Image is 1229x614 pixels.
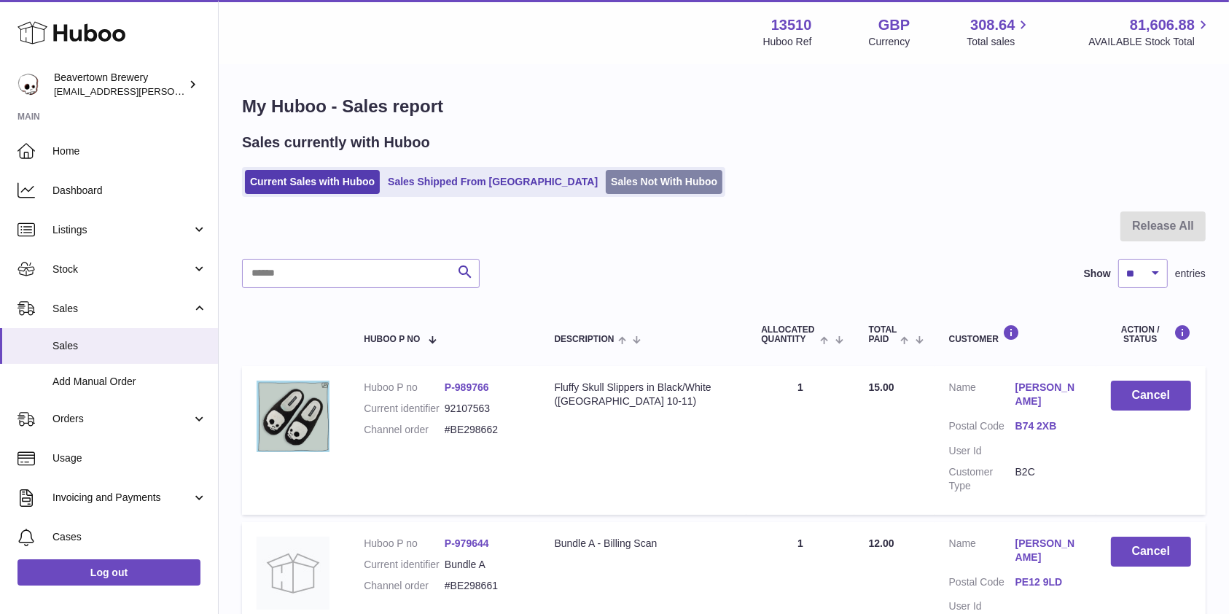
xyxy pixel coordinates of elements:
dt: Huboo P no [364,537,445,551]
dt: Postal Code [949,419,1015,437]
a: Sales Shipped From [GEOGRAPHIC_DATA] [383,170,603,194]
span: Total paid [869,325,897,344]
a: Log out [17,559,200,586]
span: Dashboard [52,184,207,198]
div: Bundle A - Billing Scan [555,537,733,551]
span: Home [52,144,207,158]
a: Current Sales with Huboo [245,170,380,194]
dt: Customer Type [949,465,1015,493]
dt: Huboo P no [364,381,445,395]
a: Sales Not With Huboo [606,170,722,194]
img: kit.lowe@beavertownbrewery.co.uk [17,74,39,96]
dd: Bundle A [445,558,526,572]
h2: Sales currently with Huboo [242,133,430,152]
span: 15.00 [869,381,894,393]
span: Invoicing and Payments [52,491,192,505]
strong: GBP [878,15,910,35]
span: Sales [52,302,192,316]
button: Cancel [1111,537,1191,567]
a: B74 2XB [1015,419,1082,433]
span: Orders [52,412,192,426]
span: Add Manual Order [52,375,207,389]
dt: User Id [949,444,1015,458]
span: Usage [52,451,207,465]
div: Fluffy Skull Slippers in Black/White ([GEOGRAPHIC_DATA] 10-11) [555,381,733,408]
div: Action / Status [1111,325,1191,344]
dt: Name [949,381,1015,412]
label: Show [1084,267,1111,281]
a: P-989766 [445,381,489,393]
span: [EMAIL_ADDRESS][PERSON_NAME][DOMAIN_NAME] [54,85,292,97]
div: Beavertown Brewery [54,71,185,98]
button: Cancel [1111,381,1191,411]
dd: #BE298662 [445,423,526,437]
dt: User Id [949,599,1015,613]
dt: Current identifier [364,558,445,572]
span: Description [555,335,614,344]
span: 308.64 [970,15,1015,35]
dd: #BE298661 [445,579,526,593]
div: Currency [869,35,910,49]
span: Huboo P no [364,335,420,344]
span: AVAILABLE Stock Total [1088,35,1212,49]
img: no-photo.jpg [257,537,329,610]
span: Cases [52,530,207,544]
dd: B2C [1015,465,1082,493]
a: 81,606.88 AVAILABLE Stock Total [1088,15,1212,49]
h1: My Huboo - Sales report [242,95,1206,118]
dt: Name [949,537,1015,568]
span: Stock [52,263,192,276]
a: 308.64 Total sales [967,15,1031,49]
dt: Channel order [364,423,445,437]
span: Listings [52,223,192,237]
span: Total sales [967,35,1031,49]
span: 81,606.88 [1130,15,1195,35]
a: P-979644 [445,537,489,549]
dd: 92107563 [445,402,526,416]
a: PE12 9LD [1015,575,1082,589]
strong: 13510 [771,15,812,35]
dt: Channel order [364,579,445,593]
dt: Current identifier [364,402,445,416]
span: 12.00 [869,537,894,549]
span: ALLOCATED Quantity [761,325,816,344]
span: entries [1175,267,1206,281]
a: [PERSON_NAME] [1015,381,1082,408]
span: Sales [52,339,207,353]
td: 1 [746,366,854,514]
div: Huboo Ref [763,35,812,49]
div: Customer [949,325,1082,344]
dt: Postal Code [949,575,1015,593]
a: [PERSON_NAME] [1015,537,1082,564]
img: 1717687911.png [257,381,329,451]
